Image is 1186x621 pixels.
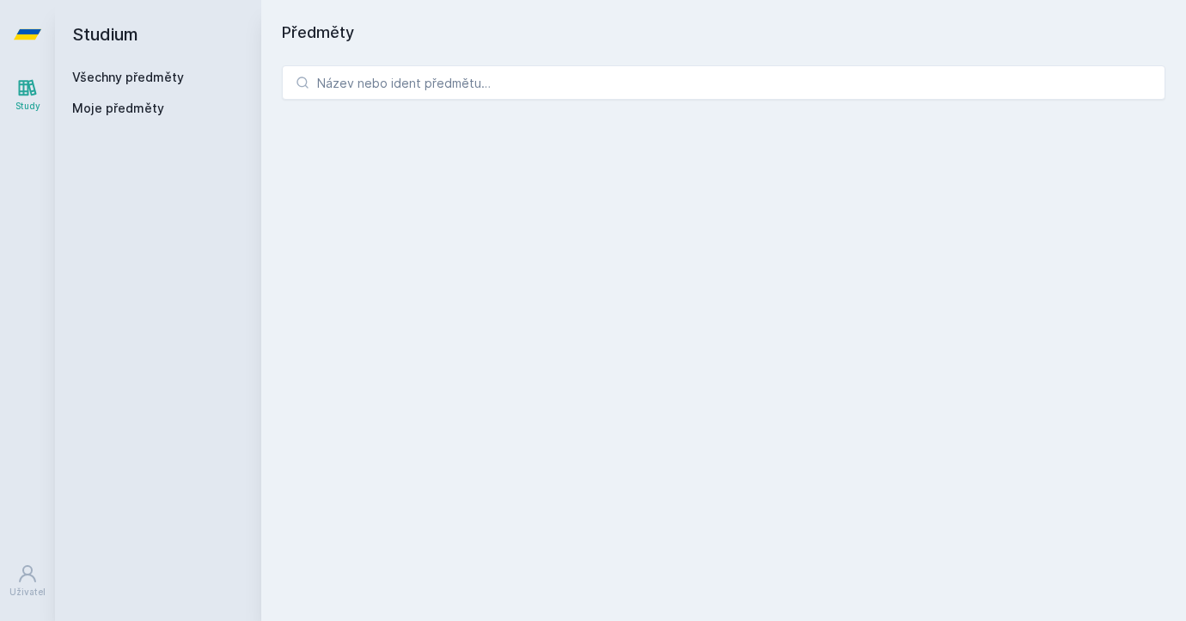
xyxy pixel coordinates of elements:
[3,69,52,121] a: Study
[3,555,52,607] a: Uživatel
[282,65,1165,100] input: Název nebo ident předmětu…
[15,100,40,113] div: Study
[72,70,184,84] a: Všechny předměty
[282,21,1165,45] h1: Předměty
[72,100,164,117] span: Moje předměty
[9,586,46,599] div: Uživatel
